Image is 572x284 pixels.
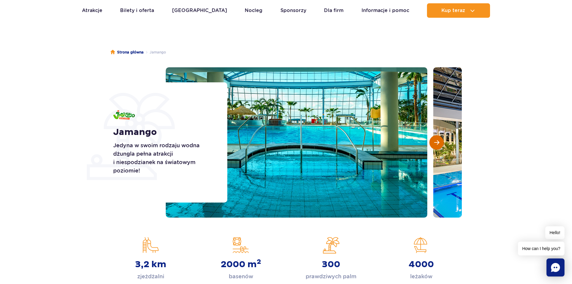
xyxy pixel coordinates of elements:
[144,49,166,55] li: Jamango
[306,272,356,281] p: prawdziwych palm
[135,259,166,270] strong: 3,2 km
[410,272,432,281] p: leżaków
[137,272,164,281] p: zjeżdżalni
[429,135,444,150] button: Następny slajd
[427,3,490,18] button: Kup teraz
[324,3,344,18] a: Dla firm
[221,259,261,270] strong: 2000 m
[545,226,564,239] span: Hello!
[110,49,144,55] a: Strona główna
[172,3,227,18] a: [GEOGRAPHIC_DATA]
[518,242,564,255] span: How can I help you?
[546,258,564,276] div: Chat
[113,141,214,175] p: Jedyna w swoim rodzaju wodna dżungla pełna atrakcji i niespodzianek na światowym poziomie!
[280,3,306,18] a: Sponsorzy
[120,3,154,18] a: Bilety i oferta
[362,3,409,18] a: Informacje i pomoc
[113,127,214,138] h1: Jamango
[409,259,434,270] strong: 4000
[257,258,261,266] sup: 2
[82,3,102,18] a: Atrakcje
[441,8,465,13] span: Kup teraz
[113,110,135,120] img: Jamango
[229,272,253,281] p: basenów
[322,259,340,270] strong: 300
[245,3,262,18] a: Nocleg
